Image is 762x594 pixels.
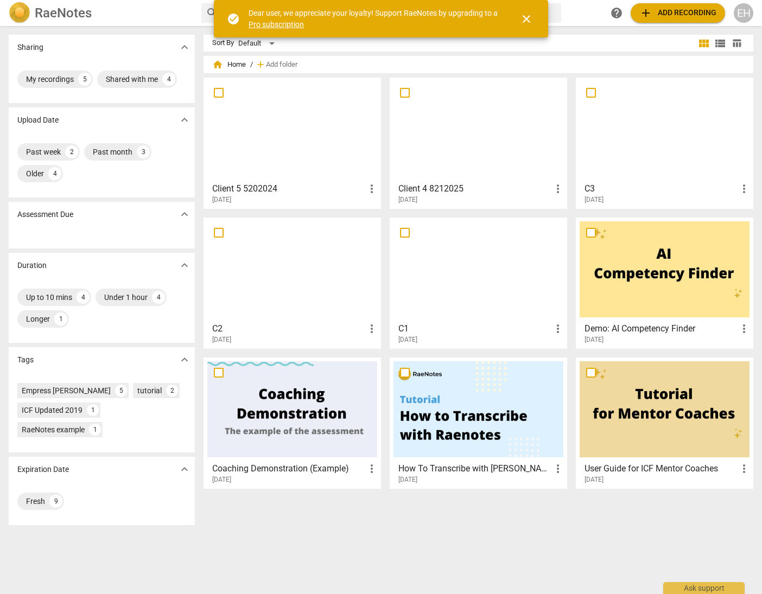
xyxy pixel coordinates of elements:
div: 1 [89,424,101,436]
div: Past week [26,146,61,157]
span: more_vert [738,182,751,195]
button: Show more [176,112,193,128]
h2: RaeNotes [35,5,92,21]
div: 2 [166,385,178,397]
div: Shared with me [106,74,158,85]
span: view_module [697,37,710,50]
span: add [639,7,652,20]
div: ICF Updated 2019 [22,405,82,416]
span: more_vert [365,182,378,195]
h3: How To Transcribe with RaeNotes [398,462,551,475]
button: Show more [176,206,193,222]
div: 4 [162,73,175,86]
span: Add recording [639,7,716,20]
button: Table view [728,35,745,52]
div: 9 [49,495,62,508]
span: more_vert [551,462,564,475]
div: Empress [PERSON_NAME] [22,385,111,396]
button: List view [712,35,728,52]
span: close [520,12,533,25]
a: Demo: AI Competency Finder[DATE] [580,221,750,344]
h3: User Guide for ICF Mentor Coaches [585,462,738,475]
img: Logo [9,2,30,24]
div: 4 [77,291,90,304]
h3: Demo: AI Competency Finder [585,322,738,335]
span: check_circle [227,12,240,25]
div: 1 [54,312,67,325]
span: more_vert [365,462,378,475]
span: Home [212,59,246,70]
div: Longer [26,314,50,324]
button: Show more [176,257,193,273]
h3: C2 [212,322,365,335]
div: My recordings [26,74,74,85]
span: Add folder [266,61,297,69]
a: LogoRaeNotes [9,2,193,24]
div: 4 [152,291,165,304]
button: Show more [176,352,193,368]
p: Assessment Due [17,209,73,220]
span: [DATE] [585,195,604,205]
span: expand_more [178,259,191,272]
button: EH [734,3,753,23]
a: C3[DATE] [580,81,750,204]
div: Ask support [663,582,745,594]
span: [DATE] [585,335,604,344]
span: / [250,61,253,69]
div: Past month [93,146,132,157]
p: Tags [17,354,34,366]
span: [DATE] [212,475,231,484]
div: Default [238,35,278,52]
h3: Client 4 8212025 [398,182,551,195]
div: RaeNotes example [22,424,85,435]
span: more_vert [551,182,564,195]
a: Client 5 5202024[DATE] [207,81,377,204]
div: 3 [137,145,150,158]
h3: C3 [585,182,738,195]
div: tutorial [137,385,162,396]
div: 1 [87,404,99,416]
span: [DATE] [212,195,231,205]
a: Client 4 8212025[DATE] [393,81,563,204]
span: more_vert [551,322,564,335]
span: table_chart [732,38,742,48]
a: C1[DATE] [393,221,563,344]
div: Older [26,168,44,179]
span: more_vert [738,322,751,335]
div: 5 [78,73,91,86]
span: expand_more [178,353,191,366]
a: Coaching Demonstration (Example)[DATE] [207,361,377,484]
h3: Coaching Demonstration (Example) [212,462,365,475]
div: Sort By [212,39,234,47]
div: 4 [48,167,61,180]
a: Pro subscription [249,20,304,29]
span: expand_more [178,41,191,54]
span: [DATE] [398,475,417,484]
p: Expiration Date [17,464,69,475]
a: C2[DATE] [207,221,377,344]
span: [DATE] [585,475,604,484]
button: Close [513,6,539,32]
a: User Guide for ICF Mentor Coaches[DATE] [580,361,750,484]
span: [DATE] [212,335,231,344]
button: Show more [176,461,193,477]
h3: Client 5 5202024 [212,182,365,195]
div: Fresh [26,496,45,507]
a: Help [607,3,626,23]
span: [DATE] [398,335,417,344]
span: expand_more [178,113,191,126]
span: more_vert [738,462,751,475]
div: Up to 10 mins [26,292,72,303]
p: Sharing [17,42,43,53]
div: 2 [65,145,78,158]
h3: C1 [398,322,551,335]
button: Tile view [696,35,712,52]
div: 5 [115,385,127,397]
span: search [206,7,219,20]
span: home [212,59,223,70]
p: Duration [17,260,47,271]
div: Dear user, we appreciate your loyalty! Support RaeNotes by upgrading to a [249,8,500,30]
div: Under 1 hour [104,292,148,303]
a: How To Transcribe with [PERSON_NAME][DATE] [393,361,563,484]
